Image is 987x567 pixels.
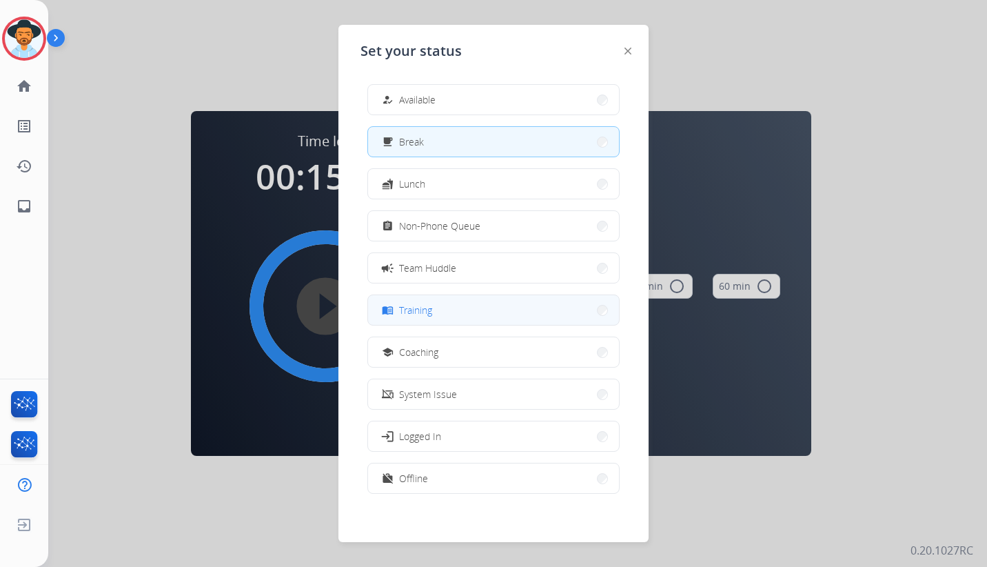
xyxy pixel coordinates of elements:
[368,253,619,283] button: Team Huddle
[910,542,973,559] p: 0.20.1027RC
[399,303,432,317] span: Training
[399,135,424,149] span: Break
[16,158,32,175] mat-icon: history
[382,94,394,106] mat-icon: how_to_reg
[380,261,394,275] mat-icon: campaign
[382,388,394,400] mat-icon: phonelink_off
[368,85,619,115] button: Available
[624,48,631,54] img: close-button
[368,127,619,157] button: Break
[368,211,619,241] button: Non-Phone Queue
[368,295,619,325] button: Training
[16,118,32,135] mat-icon: list_alt
[382,136,394,148] mat-icon: free_breakfast
[382,304,394,316] mat-icon: menu_book
[368,379,619,409] button: System Issue
[399,471,428,486] span: Offline
[368,464,619,493] button: Offline
[399,345,438,359] span: Coaching
[399,387,457,401] span: System Issue
[380,429,394,443] mat-icon: login
[399,429,441,444] span: Logged In
[399,219,480,233] span: Non-Phone Queue
[382,346,394,358] mat-icon: school
[399,92,436,107] span: Available
[368,337,619,367] button: Coaching
[382,472,394,484] mat-icon: work_off
[399,261,456,275] span: Team Huddle
[5,19,43,58] img: avatar
[399,177,425,191] span: Lunch
[360,41,462,61] span: Set your status
[382,220,394,232] mat-icon: assignment
[382,178,394,190] mat-icon: fastfood
[368,421,619,451] button: Logged In
[16,78,32,94] mat-icon: home
[16,198,32,215] mat-icon: inbox
[368,169,619,199] button: Lunch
